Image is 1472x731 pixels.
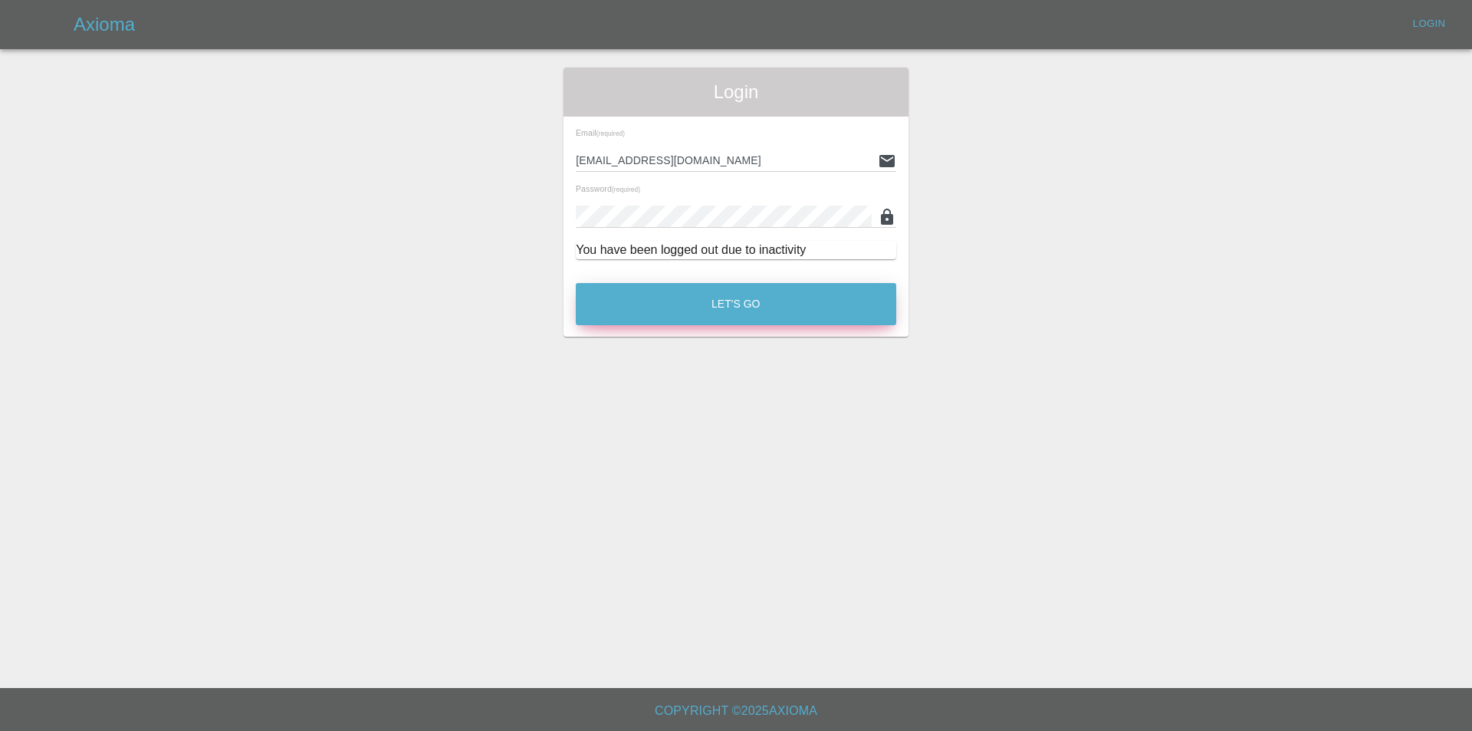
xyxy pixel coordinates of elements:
span: Password [576,184,640,193]
small: (required) [596,130,625,137]
button: Let's Go [576,283,896,325]
span: Email [576,128,625,137]
h6: Copyright © 2025 Axioma [12,700,1460,722]
div: You have been logged out due to inactivity [576,241,896,259]
small: (required) [612,186,640,193]
h5: Axioma [74,12,135,37]
a: Login [1405,12,1454,36]
span: Login [576,80,896,104]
